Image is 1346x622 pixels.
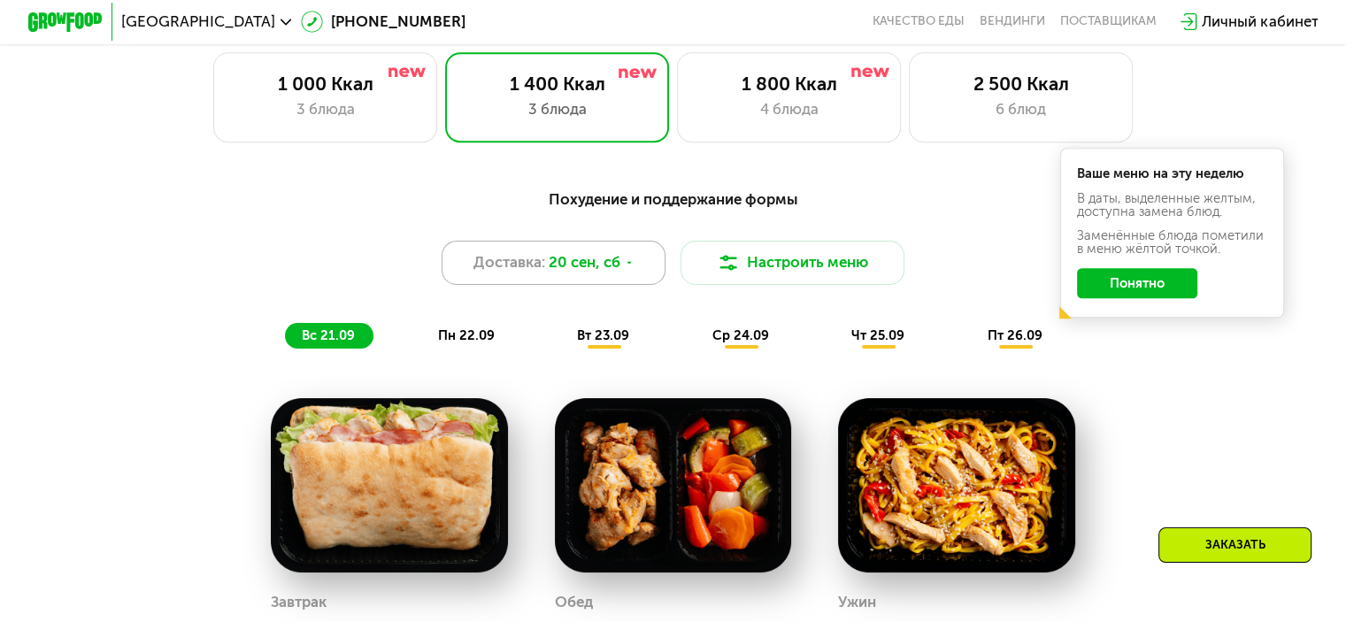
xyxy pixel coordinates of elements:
[233,73,418,95] div: 1 000 Ккал
[696,98,881,120] div: 4 блюда
[233,98,418,120] div: 3 блюда
[121,14,275,29] span: [GEOGRAPHIC_DATA]
[681,241,905,286] button: Настроить меню
[438,327,495,343] span: пн 22.09
[465,98,650,120] div: 3 блюда
[696,73,881,95] div: 1 800 Ккал
[1077,167,1268,180] div: Ваше меню на эту неделю
[271,588,327,617] div: Завтрак
[302,327,355,343] span: вс 21.09
[473,251,545,273] span: Доставка:
[301,11,465,33] a: [PHONE_NUMBER]
[873,14,965,29] a: Качество еды
[119,188,1227,211] div: Похудение и поддержание формы
[465,73,650,95] div: 1 400 Ккал
[1077,268,1197,298] button: Понятно
[1202,11,1318,33] div: Личный кабинет
[712,327,769,343] span: ср 24.09
[1060,14,1157,29] div: поставщикам
[928,98,1113,120] div: 6 блюд
[577,327,629,343] span: вт 23.09
[1158,527,1311,563] div: Заказать
[1077,229,1268,256] div: Заменённые блюда пометили в меню жёлтой точкой.
[555,588,593,617] div: Обед
[980,14,1045,29] a: Вендинги
[838,588,876,617] div: Ужин
[549,251,620,273] span: 20 сен, сб
[988,327,1042,343] span: пт 26.09
[1077,192,1268,219] div: В даты, выделенные желтым, доступна замена блюд.
[928,73,1113,95] div: 2 500 Ккал
[851,327,904,343] span: чт 25.09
